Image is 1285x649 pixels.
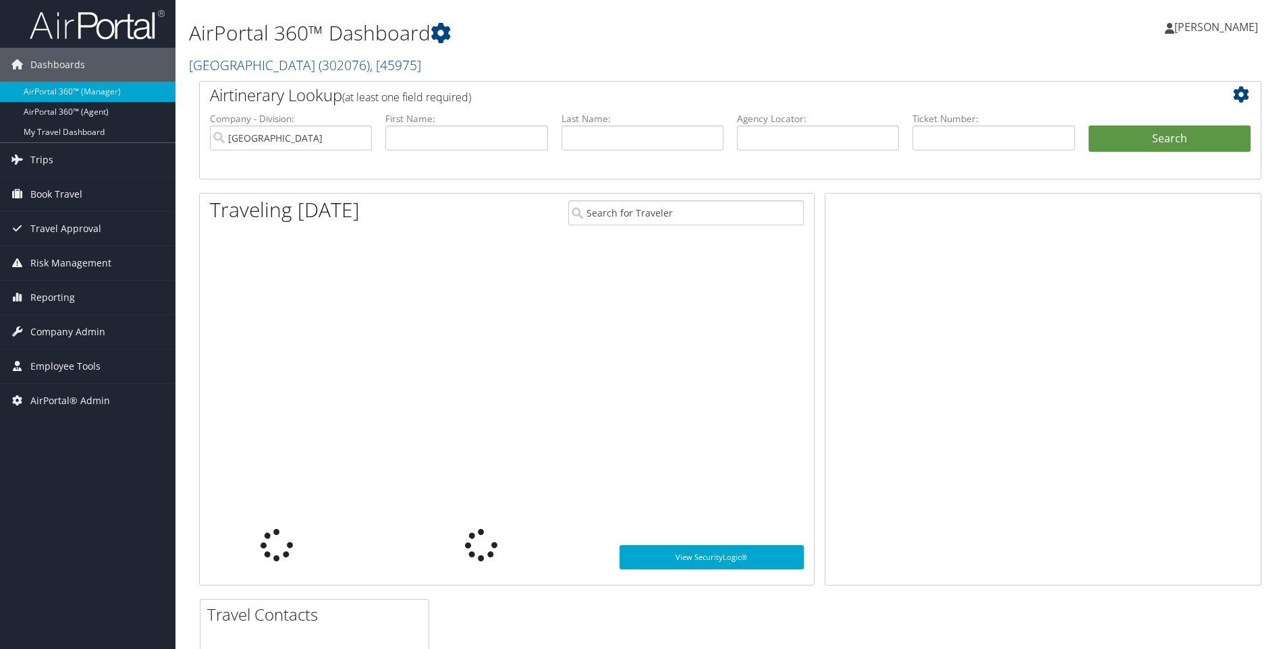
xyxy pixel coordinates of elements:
[562,112,723,125] label: Last Name:
[620,545,804,569] a: View SecurityLogic®
[1174,20,1258,34] span: [PERSON_NAME]
[912,112,1074,125] label: Ticket Number:
[210,112,372,125] label: Company - Division:
[370,56,421,74] span: , [ 45975 ]
[30,246,111,280] span: Risk Management
[207,603,429,626] h2: Travel Contacts
[342,90,471,105] span: (at least one field required)
[210,84,1162,107] h2: Airtinerary Lookup
[30,281,75,314] span: Reporting
[319,56,370,74] span: ( 302076 )
[30,48,85,82] span: Dashboards
[30,9,165,40] img: airportal-logo.png
[30,143,53,177] span: Trips
[385,112,547,125] label: First Name:
[30,177,82,211] span: Book Travel
[1165,7,1272,47] a: [PERSON_NAME]
[1089,125,1251,152] button: Search
[568,200,804,225] input: Search for Traveler
[30,349,101,383] span: Employee Tools
[30,212,101,246] span: Travel Approval
[189,56,421,74] a: [GEOGRAPHIC_DATA]
[30,384,110,418] span: AirPortal® Admin
[737,112,899,125] label: Agency Locator:
[210,196,360,224] h1: Traveling [DATE]
[189,19,910,47] h1: AirPortal 360™ Dashboard
[30,315,105,349] span: Company Admin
